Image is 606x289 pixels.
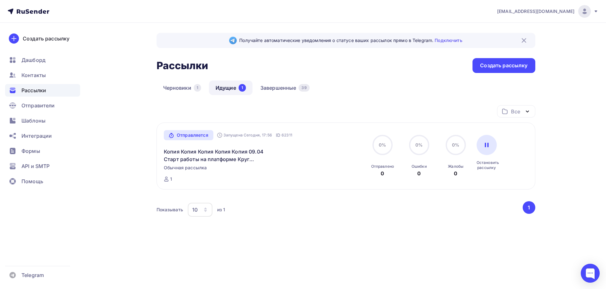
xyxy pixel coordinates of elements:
[417,170,421,177] div: 0
[21,87,46,94] span: Рассылки
[452,142,459,148] span: 0%
[435,38,462,43] a: Подключить
[157,59,208,72] h2: Рассылки
[5,84,80,97] a: Рассылки
[21,56,45,64] span: Дашборд
[521,201,535,214] ul: Pagination
[254,81,316,95] a: Завершенные39
[157,207,183,213] div: Показывать
[21,132,52,140] span: Интеграции
[21,162,50,170] span: API и SMTP
[23,35,69,42] div: Создать рассылку
[454,170,457,177] div: 0
[229,37,237,44] img: Telegram
[477,160,497,170] div: Остановить рассылку
[209,81,252,95] a: Идущие1
[276,132,280,138] span: ID
[217,207,225,213] div: из 1
[164,130,213,140] a: Отправляется
[5,54,80,66] a: Дашборд
[371,164,394,169] div: Отправлено
[21,102,55,109] span: Отправители
[497,105,535,117] button: Все
[164,148,272,163] a: Копия Копия Копия Копия Копия 09.04 Старт работы на платформе Круг развития inRing 🚀
[21,178,43,185] span: Помощь
[497,8,574,15] span: [EMAIL_ADDRESS][DOMAIN_NAME]
[187,202,213,217] button: 10
[194,84,201,92] div: 1
[523,201,535,214] button: Go to page 1
[21,147,40,155] span: Формы
[21,71,46,79] span: Контакты
[21,271,44,279] span: Telegram
[164,165,207,171] span: Обычная рассылка
[511,108,520,115] div: Все
[480,62,527,69] div: Создать рассылку
[5,114,80,127] a: Шаблоны
[239,37,462,44] span: Получайте автоматические уведомления о статусе ваших рассылок прямо в Telegram.
[379,142,386,148] span: 0%
[5,99,80,112] a: Отправители
[5,69,80,81] a: Контакты
[157,81,208,95] a: Черновики1
[381,170,384,177] div: 0
[170,176,172,182] div: 1
[415,142,423,148] span: 0%
[282,132,292,138] span: 62311
[192,206,198,214] div: 10
[299,84,309,92] div: 39
[412,164,427,169] div: Ошибки
[239,84,246,92] div: 1
[21,117,45,124] span: Шаблоны
[5,145,80,157] a: Формы
[497,5,598,18] a: [EMAIL_ADDRESS][DOMAIN_NAME]
[448,164,463,169] div: Жалобы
